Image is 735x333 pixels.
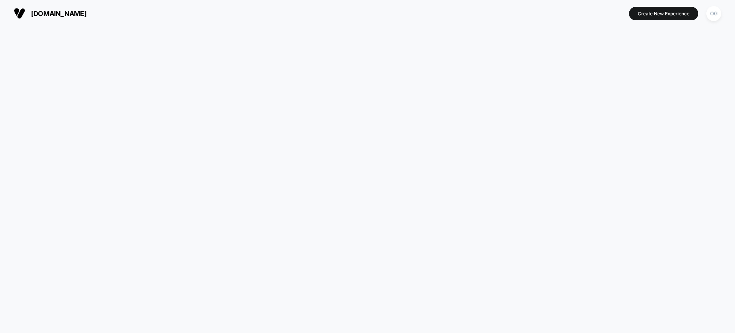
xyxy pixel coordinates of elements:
div: OG [706,6,721,21]
img: Visually logo [14,8,25,19]
button: [DOMAIN_NAME] [11,7,89,20]
button: Create New Experience [629,7,698,20]
span: [DOMAIN_NAME] [31,10,87,18]
button: OG [704,6,724,21]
